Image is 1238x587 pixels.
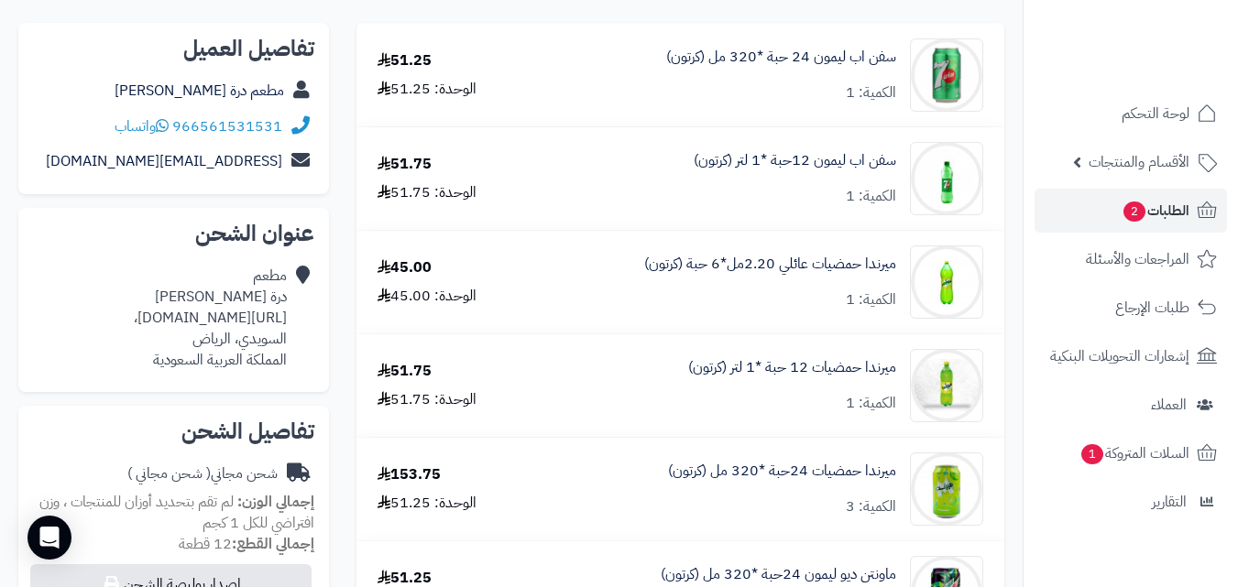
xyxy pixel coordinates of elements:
[1115,295,1189,321] span: طلبات الإرجاع
[33,38,314,60] h2: تفاصيل العميل
[378,182,477,203] div: الوحدة: 51.75
[46,150,282,172] a: [EMAIL_ADDRESS][DOMAIN_NAME]
[39,491,314,534] span: لم تقم بتحديد أوزان للمنتجات ، وزن افتراضي للكل 1 كجم
[33,223,314,245] h2: عنوان الشحن
[378,154,432,175] div: 51.75
[1122,101,1189,126] span: لوحة التحكم
[1035,286,1227,330] a: طلبات الإرجاع
[846,393,896,414] div: الكمية: 1
[911,38,982,112] img: 1747540602-UsMwFj3WdUIJzISPTZ6ZIXs6lgAaNT6J-90x90.jpg
[666,47,896,68] a: سفن اب ليمون 24 حبة *320 مل (كرتون)
[911,142,982,215] img: 1747540828-789ab214-413e-4ccd-b32f-1699f0bc-90x90.jpg
[378,286,477,307] div: الوحدة: 45.00
[378,361,432,382] div: 51.75
[1035,189,1227,233] a: الطلبات2
[127,463,278,484] div: شحن مجاني
[115,80,284,102] a: مطعم درة [PERSON_NAME]
[911,245,982,319] img: 1747544486-c60db756-6ee7-44b0-a7d4-ec449800-90x90.jpg
[237,491,314,513] strong: إجمالي الوزن:
[1050,343,1189,369] span: إشعارات التحويلات البنكية
[846,186,896,207] div: الكمية: 1
[172,115,282,137] a: 966561531531
[846,289,896,310] div: الكمية: 1
[1035,431,1227,475] a: السلات المتروكة1
[378,257,432,278] div: 45.00
[134,266,287,370] div: مطعم درة [PERSON_NAME] [URL][DOMAIN_NAME]، السويدي، الرياض المملكة العربية السعودية
[1152,489,1187,515] span: التقارير
[1151,392,1187,418] span: العملاء
[688,357,896,378] a: ميرندا حمضيات 12 حبة *1 لتر (كرتون)
[846,82,896,103] div: الكمية: 1
[1035,480,1227,524] a: التقارير
[661,564,896,585] a: ماونتن ديو ليمون 24حبة *320 مل (كرتون)
[33,420,314,442] h2: تفاصيل الشحن
[911,452,982,526] img: 1747566452-bf88d184-d280-4ea7-9331-9e3669ef-90x90.jpg
[232,533,314,555] strong: إجمالي القطع:
[378,79,477,100] div: الوحدة: 51.25
[1035,237,1227,281] a: المراجعات والأسئلة
[27,516,71,560] div: Open Intercom Messenger
[127,462,211,484] span: ( شحن مجاني )
[378,50,432,71] div: 51.25
[1035,383,1227,427] a: العملاء
[846,496,896,517] div: الكمية: 3
[1079,440,1189,466] span: السلات المتروكة
[911,349,982,422] img: 1747566256-XP8G23evkchGmxKUr8YaGb2gsq2hZno4-90x90.jpg
[1122,198,1189,223] span: الطلبات
[1086,246,1189,272] span: المراجعات والأسئلة
[1123,201,1146,223] span: 2
[1113,14,1221,52] img: logo-2.png
[1080,443,1104,465] span: 1
[1089,149,1189,175] span: الأقسام والمنتجات
[378,389,477,410] div: الوحدة: 51.75
[694,150,896,171] a: سفن اب ليمون 12حبة *1 لتر (كرتون)
[115,115,169,137] a: واتساب
[1035,334,1227,378] a: إشعارات التحويلات البنكية
[378,464,441,485] div: 153.75
[1035,92,1227,136] a: لوحة التحكم
[668,461,896,482] a: ميرندا حمضيات 24حبة *320 مل (كرتون)
[179,533,314,555] small: 12 قطعة
[378,493,477,514] div: الوحدة: 51.25
[644,254,896,275] a: ميرندا حمضيات عائلي 2.20مل*6 حبة (كرتون)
